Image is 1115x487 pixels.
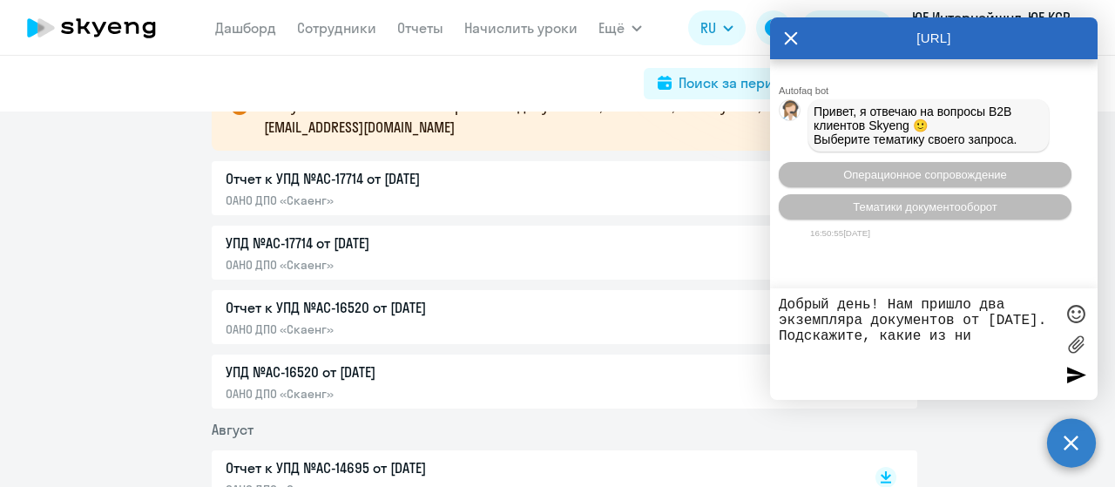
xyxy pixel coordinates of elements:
[779,85,1098,96] div: Autofaq bot
[779,297,1054,391] textarea: Добрый день! Нам пришло два экземпляра документов от [DATE]. Подскажите, какие из ни
[215,19,276,37] a: Дашборд
[226,321,591,337] p: ОАНО ДПО «Скаенг»
[226,297,839,337] a: Отчет к УПД №AC-16520 от [DATE]ОАНО ДПО «Скаенг»
[779,194,1071,220] button: Тематики документооборот
[226,362,591,382] p: УПД №AC-16520 от [DATE]
[464,19,578,37] a: Начислить уроки
[226,457,591,478] p: Отчет к УПД №AC-14695 от [DATE]
[297,19,376,37] a: Сотрудники
[598,17,625,38] span: Ещё
[226,297,591,318] p: Отчет к УПД №AC-16520 от [DATE]
[801,10,893,45] button: Балансbalance
[644,68,804,99] button: Поиск за период
[679,72,790,93] div: Поиск за период
[903,7,1100,49] button: ЮЕ Интернейшнл, ЮЕ КСР, АО
[780,100,801,125] img: bot avatar
[226,362,839,402] a: УПД №AC-16520 от [DATE]ОАНО ДПО «Скаенг»
[700,17,716,38] span: RU
[912,7,1074,49] p: ЮЕ Интернейшнл, ЮЕ КСР, АО
[226,386,591,402] p: ОАНО ДПО «Скаенг»
[843,168,1007,181] span: Операционное сопровождение
[598,10,642,45] button: Ещё
[264,96,886,138] p: В случае возникновения вопросов по документам, напишите, пожалуйста, на почту [EMAIL_ADDRESS][DOM...
[688,10,746,45] button: RU
[1063,331,1089,357] label: Лимит 10 файлов
[779,162,1071,187] button: Операционное сопровождение
[810,228,870,238] time: 16:50:55[DATE]
[814,105,1017,146] span: Привет, я отвечаю на вопросы B2B клиентов Skyeng 🙂 Выберите тематику своего запроса.
[853,200,997,213] span: Тематики документооборот
[212,421,253,438] span: Август
[397,19,443,37] a: Отчеты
